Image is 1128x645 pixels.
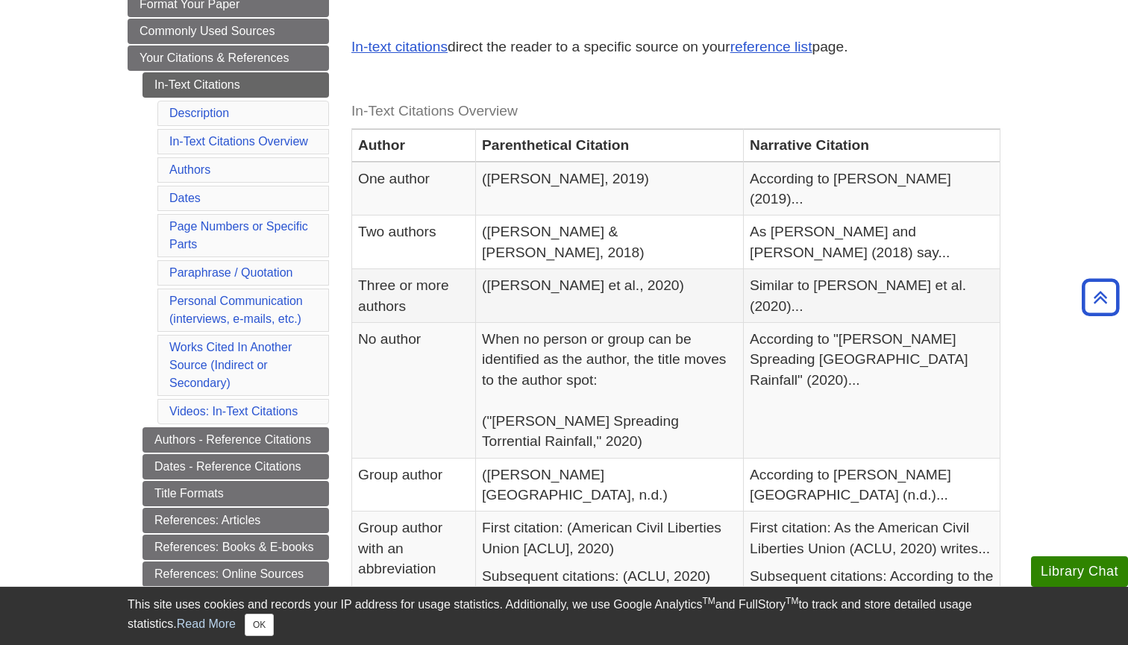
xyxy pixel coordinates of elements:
th: Narrative Citation [744,129,1000,162]
a: In-text citations [351,39,448,54]
span: Commonly Used Sources [140,25,275,37]
a: Your Citations & References [128,45,329,71]
a: Title Formats [142,481,329,506]
td: According to "[PERSON_NAME] Spreading [GEOGRAPHIC_DATA] Rainfall" (2020)... [744,323,1000,459]
td: According to [PERSON_NAME][GEOGRAPHIC_DATA] (n.d.)... [744,458,1000,512]
sup: TM [786,596,798,606]
td: ([PERSON_NAME], 2019) [476,162,744,215]
td: Three or more authors [352,269,476,323]
a: Works Cited In Another Source (Indirect or Secondary) [169,341,292,389]
th: Author [352,129,476,162]
a: Authors - Reference Citations [142,427,329,453]
td: No author [352,323,476,459]
a: Commonly Used Sources [128,19,329,44]
td: ([PERSON_NAME] et al., 2020) [476,269,744,323]
a: In-Text Citations [142,72,329,98]
td: When no person or group can be identified as the author, the title moves to the author spot: ("[P... [476,323,744,459]
th: Parenthetical Citation [476,129,744,162]
a: Back to Top [1077,287,1124,307]
a: Description [169,107,229,119]
a: References: Books & E-books [142,535,329,560]
td: As [PERSON_NAME] and [PERSON_NAME] (2018) say... [744,215,1000,269]
a: Dates [169,192,201,204]
td: Similar to [PERSON_NAME] et al. (2020)... [744,269,1000,323]
p: Subsequent citations: (ACLU, 2020) [482,566,737,586]
td: ([PERSON_NAME][GEOGRAPHIC_DATA], n.d.) [476,458,744,512]
p: Subsequent citations: According to the ACLU (2020)... [750,566,994,607]
sup: TM [702,596,715,606]
td: Group author with an abbreviation [352,512,476,621]
a: Read More [177,617,236,630]
td: Group author [352,458,476,512]
p: First citation: As the American Civil Liberties Union (ACLU, 2020) writes... [750,517,994,559]
caption: In-Text Citations Overview [351,95,1000,128]
a: Page Numbers or Specific Parts [169,220,308,251]
a: In-Text Citations Overview [169,135,308,148]
a: reference list [730,39,812,54]
a: Personal Communication(interviews, e-mails, etc.) [169,295,303,325]
td: One author [352,162,476,215]
a: Dates - Reference Citations [142,454,329,479]
a: Paraphrase / Quotation [169,266,292,279]
span: Your Citations & References [140,51,289,64]
a: Videos: In-Text Citations [169,405,298,418]
a: Authors [169,163,210,176]
div: This site uses cookies and records your IP address for usage statistics. Additionally, we use Goo... [128,596,1000,636]
p: direct the reader to a specific source on your page. [351,37,1000,58]
td: ([PERSON_NAME] & [PERSON_NAME], 2018) [476,215,744,269]
button: Close [245,614,274,636]
a: References: Online Sources [142,561,329,587]
a: References: Articles [142,508,329,533]
td: According to [PERSON_NAME] (2019)... [744,162,1000,215]
button: Library Chat [1031,556,1128,587]
td: Two authors [352,215,476,269]
p: First citation: (American Civil Liberties Union [ACLU], 2020) [482,517,737,559]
